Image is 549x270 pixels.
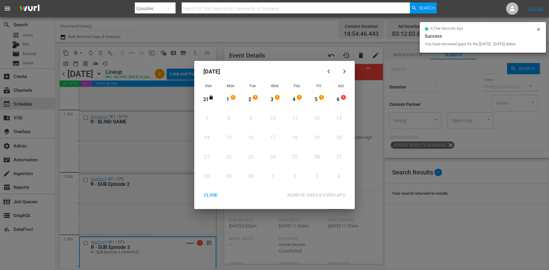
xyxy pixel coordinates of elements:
span: Wed [271,84,278,88]
div: 7 [203,115,211,122]
span: 2 [231,95,235,100]
div: 5 [312,96,320,103]
div: 23 [247,154,255,161]
div: 29 [225,173,233,180]
span: Mon [227,84,234,88]
div: 4 [290,96,298,103]
div: 2 [291,173,299,180]
div: 24 [269,154,277,161]
div: 22 [225,154,233,161]
span: Sat [338,84,344,88]
div: 3 [313,173,321,180]
div: You have removed gaps for the [DATE] - [DATE] dates. [425,41,535,47]
div: Month View [197,82,352,186]
div: 12 [313,115,321,122]
span: 1 [297,95,301,100]
span: 1 [275,95,279,100]
span: menu [4,5,11,12]
div: 28 [203,173,211,180]
span: Sun [205,84,212,88]
span: 1 [253,95,257,100]
div: 27 [335,154,343,161]
div: 8 [225,115,233,122]
div: [DATE] [197,64,322,79]
div: 10 [269,115,277,122]
div: Success [425,32,541,40]
div: 14 [203,134,211,141]
div: 20 [335,134,343,141]
span: 1 [341,95,346,100]
div: 11 [291,115,299,122]
div: 26 [313,154,321,161]
div: 2 [246,96,254,103]
span: Fri [316,84,321,88]
div: CLOSE [199,191,223,199]
span: 1 [319,95,324,100]
div: 16 [247,134,255,141]
div: 6 [334,96,342,103]
div: 19 [313,134,321,141]
span: Thu [293,84,300,88]
div: 13 [335,115,343,122]
div: 3 [268,96,276,103]
span: a few seconds ago [430,26,463,31]
a: Sign Out [527,6,543,11]
span: Search [419,2,435,13]
div: 31 [202,96,210,103]
div: 15 [225,134,233,141]
span: Tue [249,84,256,88]
div: 1 [224,96,232,103]
div: 1 [269,173,277,180]
button: CLOSE [197,189,225,201]
div: 21 [203,154,211,161]
div: 30 [247,173,255,180]
div: 25 [291,154,299,161]
div: 4 [335,173,343,180]
img: ans4CAIJ8jUAAAAAAAAAAAAAAAAAAAAAAAAgQb4GAAAAAAAAAAAAAAAAAAAAAAAAJMjXAAAAAAAAAAAAAAAAAAAAAAAAgAT5G... [15,2,44,16]
div: 18 [291,134,299,141]
div: 9 [247,115,255,122]
div: 17 [269,134,277,141]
